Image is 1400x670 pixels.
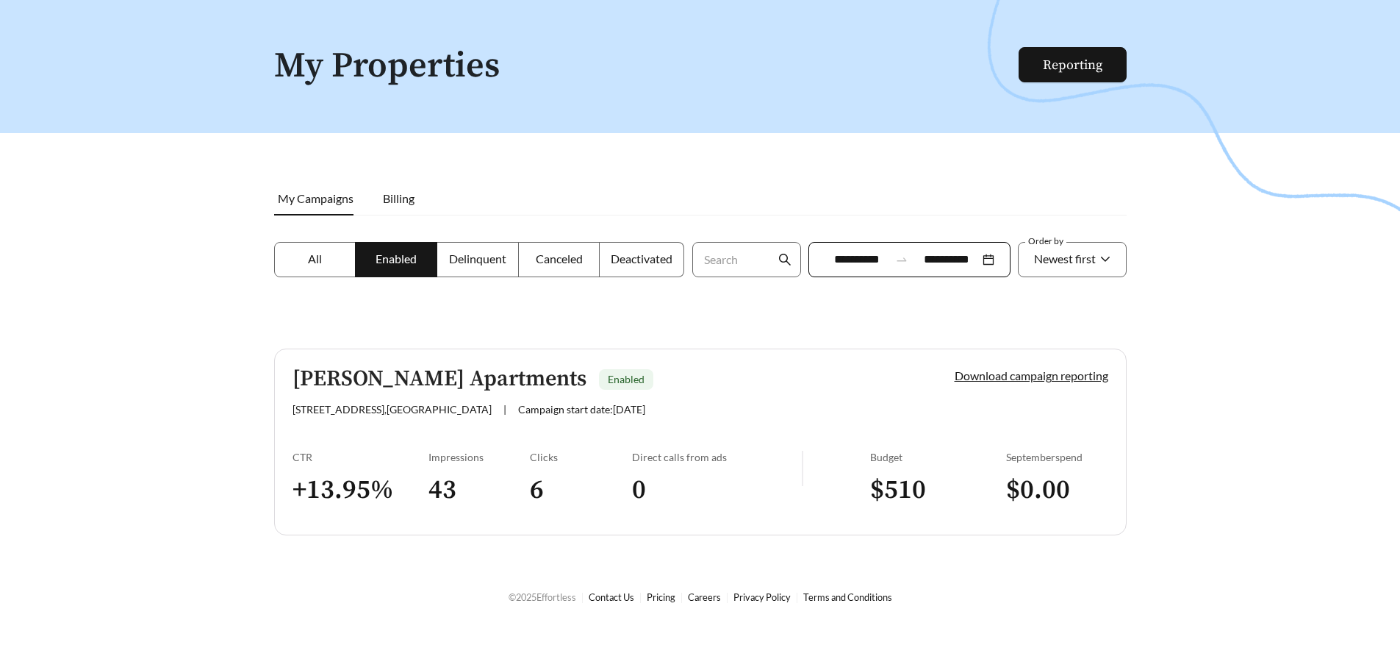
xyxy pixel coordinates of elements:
div: CTR [292,451,428,463]
a: Reporting [1043,57,1102,74]
span: Canceled [536,252,583,265]
span: Enabled [376,252,417,265]
span: Enabled [608,373,645,385]
span: | [503,403,506,416]
span: [STREET_ADDRESS] , [GEOGRAPHIC_DATA] [292,403,492,416]
div: Direct calls from ads [632,451,802,463]
button: Reporting [1019,47,1127,82]
h5: [PERSON_NAME] Apartments [292,367,586,391]
a: [PERSON_NAME] ApartmentsEnabled[STREET_ADDRESS],[GEOGRAPHIC_DATA]|Campaign start date:[DATE]Downl... [274,349,1127,535]
a: Download campaign reporting [955,368,1108,382]
div: Clicks [530,451,632,463]
span: Billing [383,191,414,205]
span: to [895,253,908,266]
h3: 6 [530,474,632,507]
img: line [802,451,803,486]
h3: 0 [632,474,802,507]
div: Impressions [428,451,531,463]
span: Delinquent [449,252,506,265]
h3: + 13.95 % [292,474,428,507]
span: Deactivated [611,252,672,265]
div: September spend [1006,451,1108,463]
div: Budget [870,451,1006,463]
span: Campaign start date: [DATE] [518,403,645,416]
h1: My Properties [274,47,1020,86]
h3: $ 510 [870,474,1006,507]
span: swap-right [895,253,908,266]
span: My Campaigns [278,191,353,205]
h3: 43 [428,474,531,507]
span: search [778,253,791,266]
span: Newest first [1034,252,1096,265]
h3: $ 0.00 [1006,474,1108,507]
span: All [308,252,322,265]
